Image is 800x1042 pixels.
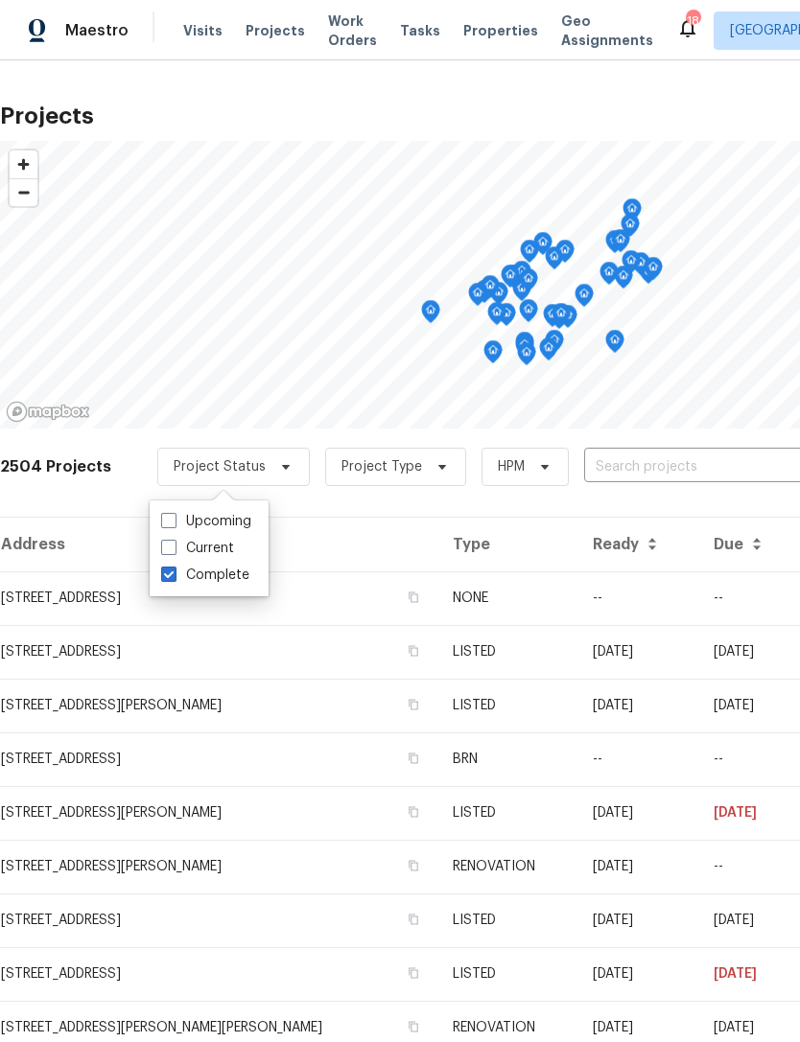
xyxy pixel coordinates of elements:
th: Due [698,518,799,571]
span: Projects [246,21,305,40]
td: BRN [437,732,577,786]
td: [DATE] [698,625,799,679]
div: Map marker [555,240,575,269]
td: [DATE] [577,840,698,893]
div: Map marker [623,198,642,228]
span: Visits [183,21,223,40]
span: Properties [463,21,538,40]
div: Map marker [631,252,650,282]
div: Map marker [621,214,640,243]
div: Map marker [501,265,520,294]
span: Geo Assignments [561,12,653,50]
td: NONE [437,571,577,625]
label: Complete [161,566,249,585]
button: Copy Address [405,642,422,660]
td: [DATE] [698,893,799,947]
span: HPM [498,457,525,476]
td: LISTED [437,947,577,1001]
td: -- [577,571,698,625]
button: Copy Address [405,1018,422,1035]
td: [DATE] [698,786,799,840]
label: Upcoming [161,512,251,531]
button: Copy Address [405,803,422,821]
td: LISTED [437,786,577,840]
a: Mapbox homepage [6,401,90,423]
label: Current [161,539,234,558]
div: Map marker [575,284,594,313]
td: RENOVATION [437,840,577,893]
div: Map marker [614,266,633,295]
div: Map marker [545,246,564,276]
td: [DATE] [698,679,799,732]
div: Map marker [475,280,494,310]
div: Map marker [622,250,641,280]
button: Copy Address [405,750,422,767]
button: Copy Address [405,857,422,874]
td: -- [698,732,799,786]
td: LISTED [437,893,577,947]
span: Maestro [65,21,129,40]
button: Zoom in [10,151,37,178]
div: Map marker [512,261,531,290]
button: Copy Address [405,911,422,928]
div: Map marker [520,240,539,269]
td: [DATE] [577,893,698,947]
td: [DATE] [577,786,698,840]
td: [DATE] [577,679,698,732]
div: Map marker [533,232,553,262]
td: [DATE] [698,947,799,1001]
div: 18 [686,12,699,31]
div: Map marker [539,337,558,367]
div: Map marker [487,302,506,332]
button: Copy Address [405,964,422,982]
button: Copy Address [405,589,422,606]
span: Work Orders [328,12,377,50]
div: Map marker [600,262,619,291]
button: Copy Address [405,696,422,713]
td: [DATE] [577,625,698,679]
span: Project Status [174,457,266,476]
div: Map marker [421,300,440,330]
span: Tasks [400,24,440,37]
div: Map marker [497,303,516,333]
td: [DATE] [577,947,698,1001]
td: LISTED [437,625,577,679]
th: Ready [577,518,698,571]
div: Map marker [552,303,571,333]
span: Zoom out [10,179,37,206]
td: -- [698,840,799,893]
div: Map marker [611,229,630,259]
div: Map marker [517,342,536,372]
div: Map marker [605,330,624,359]
div: Map marker [483,340,503,370]
div: Map marker [543,304,562,334]
div: Map marker [468,283,487,313]
div: Map marker [644,257,663,287]
button: Zoom out [10,178,37,206]
div: Map marker [519,268,538,298]
div: Map marker [515,335,534,364]
td: LISTED [437,679,577,732]
td: -- [698,571,799,625]
div: Map marker [605,230,624,260]
div: Map marker [515,332,534,361]
th: Type [437,518,577,571]
div: Map marker [519,299,538,329]
span: Project Type [341,457,422,476]
td: -- [577,732,698,786]
div: Map marker [481,275,500,305]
